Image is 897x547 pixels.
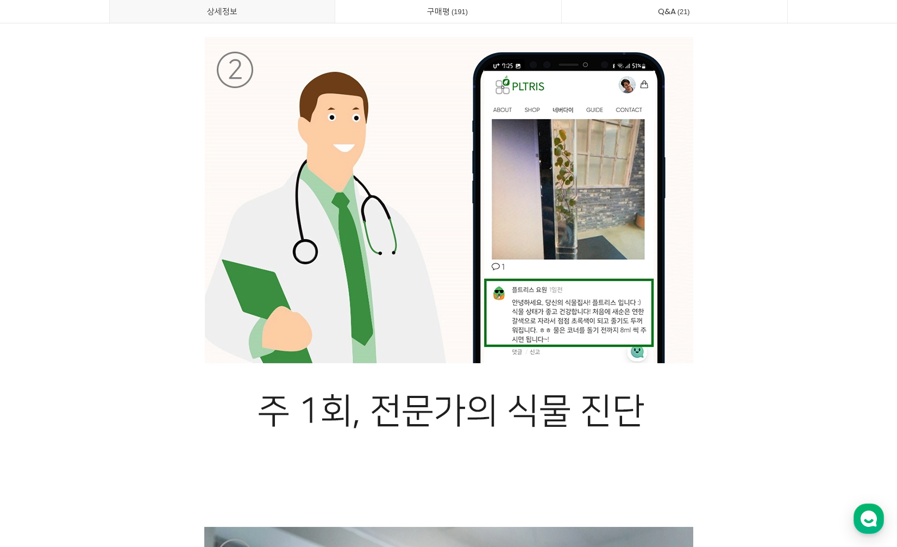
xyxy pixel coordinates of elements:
span: 대화 [99,362,112,370]
span: 홈 [34,361,41,370]
span: 21 [676,6,692,17]
a: 설정 [140,345,209,372]
a: 대화 [72,345,140,372]
a: 홈 [3,345,72,372]
span: 191 [450,6,469,17]
span: 설정 [168,361,181,370]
